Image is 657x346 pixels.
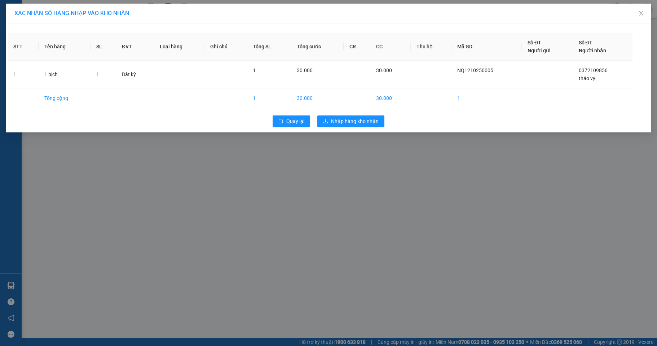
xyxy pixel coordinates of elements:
b: Gửi khách hàng [68,37,135,46]
th: SL [91,33,116,61]
span: Quay lại [286,117,304,125]
span: 30.000 [297,67,313,73]
span: 0372109856 [579,67,608,73]
span: Nhập hàng kho nhận [331,117,379,125]
th: CR [344,33,370,61]
button: rollbackQuay lại [273,115,310,127]
td: 30.000 [291,88,344,108]
span: Số ĐT [579,40,592,45]
span: 30.000 [376,67,392,73]
span: Số ĐT [528,40,541,45]
span: thảo vy [579,75,595,81]
b: GỬI : Văn Phòng Nho Quan [9,52,60,88]
th: Tổng cước [291,33,344,61]
button: Close [631,4,651,24]
li: Số 2 [PERSON_NAME], [GEOGRAPHIC_DATA] [40,18,164,27]
td: 1 bịch [39,61,91,88]
b: Duy Khang Limousine [58,8,145,17]
button: downloadNhập hàng kho nhận [317,115,384,127]
span: Người gửi [528,48,551,53]
span: rollback [278,119,283,124]
th: STT [8,33,39,61]
th: Loại hàng [154,33,204,61]
th: Ghi chú [204,33,247,61]
th: Tên hàng [39,33,91,61]
span: 1 [253,67,256,73]
th: Tổng SL [247,33,291,61]
td: Bất kỳ [116,61,154,88]
span: XÁC NHẬN SỐ HÀNG NHẬP VÀO KHO NHẬN [14,10,129,17]
th: ĐVT [116,33,154,61]
td: 1 [247,88,291,108]
span: NQ1210250005 [457,67,493,73]
td: 30.000 [370,88,411,108]
span: 1 [96,71,99,77]
td: 1 [8,61,39,88]
td: 1 [451,88,522,108]
img: logo.jpg [9,9,45,45]
th: Thu hộ [411,33,452,61]
th: Mã GD [451,33,522,61]
th: CC [370,33,411,61]
span: close [638,10,644,16]
td: Tổng cộng [39,88,91,108]
span: download [323,119,328,124]
li: Hotline: 19003086 [40,27,164,36]
span: Người nhận [579,48,606,53]
h1: NQ1210250005 [79,52,125,68]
